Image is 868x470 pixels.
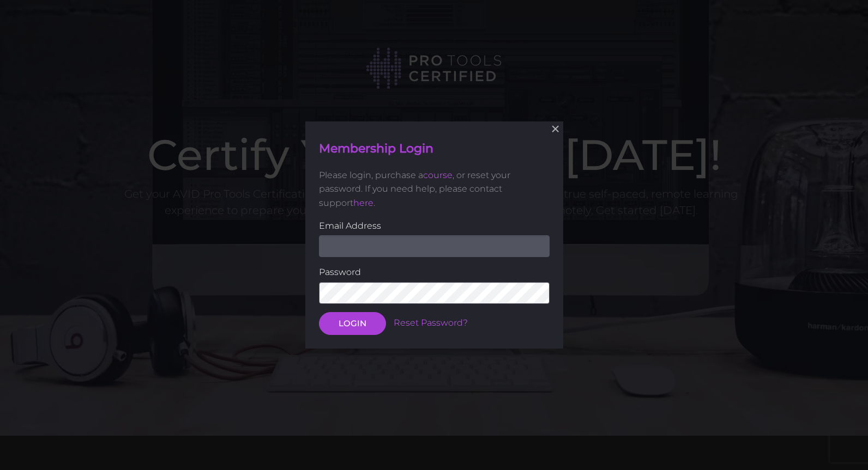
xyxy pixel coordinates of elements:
h4: Membership Login [319,141,550,157]
a: Reset Password? [394,318,468,328]
a: here [353,198,373,208]
p: Please login, purchase a , or reset your password. If you need help, please contact support . [319,168,550,210]
label: Password [319,265,550,279]
button: LOGIN [319,312,386,335]
a: course [423,170,453,180]
label: Email Address [319,219,550,233]
button: × [543,117,567,141]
